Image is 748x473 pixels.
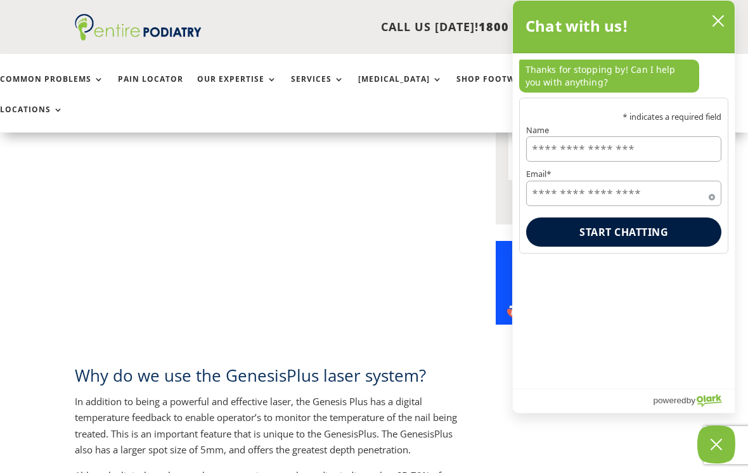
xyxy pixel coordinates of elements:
[197,75,277,102] a: Our Expertise
[526,113,721,121] p: * indicates a required field
[513,53,735,98] div: chat
[526,136,721,162] input: Name
[75,14,202,41] img: logo (1)
[653,389,735,413] a: Powered by Olark
[207,19,569,36] p: CALL US [DATE]!
[456,75,545,102] a: Shop Footwear
[519,60,699,93] p: Thanks for stopping by! Can I help you with anything?
[291,75,344,102] a: Services
[526,170,721,178] label: Email*
[709,191,715,198] span: Required field
[526,13,629,39] h2: Chat with us!
[526,126,721,134] label: Name
[75,394,463,468] p: In addition to being a powerful and effective laser, the Genesis Plus has a digital temperature f...
[526,217,721,247] button: Start chatting
[75,364,463,393] h2: Why do we use the GenesisPlus laser system?
[496,241,673,325] img: Telstra Business Awards QLD State Finalist - Championing Health Category
[708,11,728,30] button: close chatbox
[75,30,202,43] a: Entire Podiatry
[496,314,673,327] a: Telstra Business Awards QLD State Finalist - Championing Health Category
[653,392,686,408] span: powered
[697,425,735,463] button: Close Chatbox
[479,19,569,34] span: 1800 4 ENTIRE
[358,75,442,102] a: [MEDICAL_DATA]
[526,181,721,206] input: Email
[118,75,183,102] a: Pain Locator
[687,392,695,408] span: by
